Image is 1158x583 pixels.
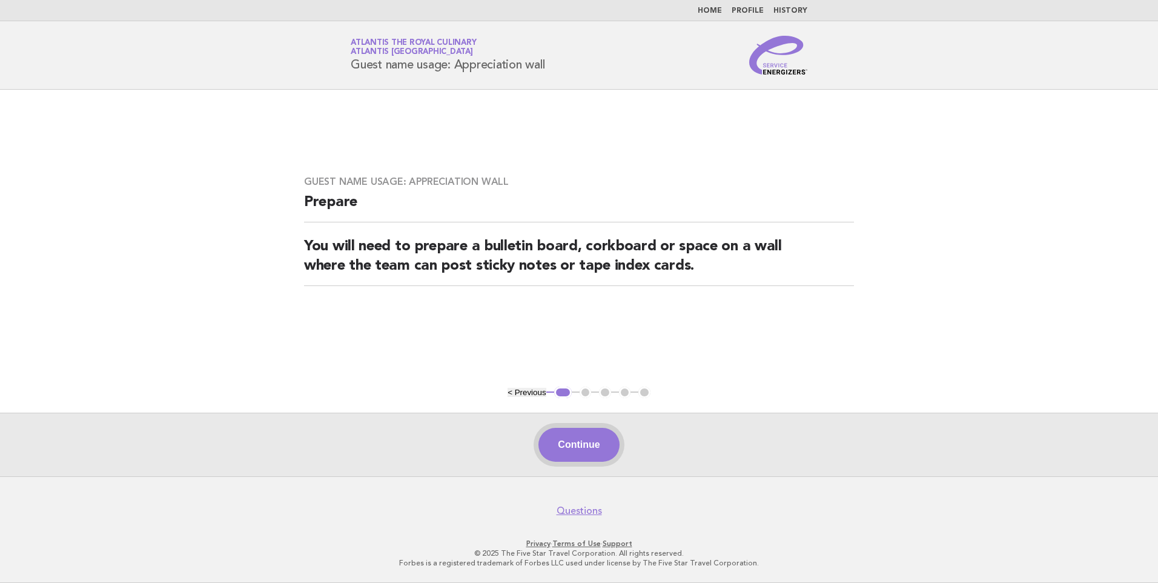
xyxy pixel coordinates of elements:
a: Home [698,7,722,15]
span: Atlantis [GEOGRAPHIC_DATA] [351,48,473,56]
a: Terms of Use [552,539,601,548]
p: © 2025 The Five Star Travel Corporation. All rights reserved. [208,548,950,558]
button: < Previous [508,388,546,397]
h1: Guest name usage: Appreciation wall [351,39,544,71]
img: Service Energizers [749,36,807,75]
button: 1 [554,387,572,399]
h2: Prepare [304,193,854,222]
p: Forbes is a registered trademark of Forbes LLC used under license by The Five Star Travel Corpora... [208,558,950,568]
a: Atlantis the Royal CulinaryAtlantis [GEOGRAPHIC_DATA] [351,39,476,56]
p: · · [208,539,950,548]
h2: You will need to prepare a bulletin board, corkboard or space on a wall where the team can post s... [304,237,854,286]
h3: Guest name usage: Appreciation wall [304,176,854,188]
a: Profile [732,7,764,15]
a: Questions [557,505,602,517]
a: History [773,7,807,15]
a: Privacy [526,539,551,548]
button: Continue [538,428,619,462]
a: Support [603,539,632,548]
